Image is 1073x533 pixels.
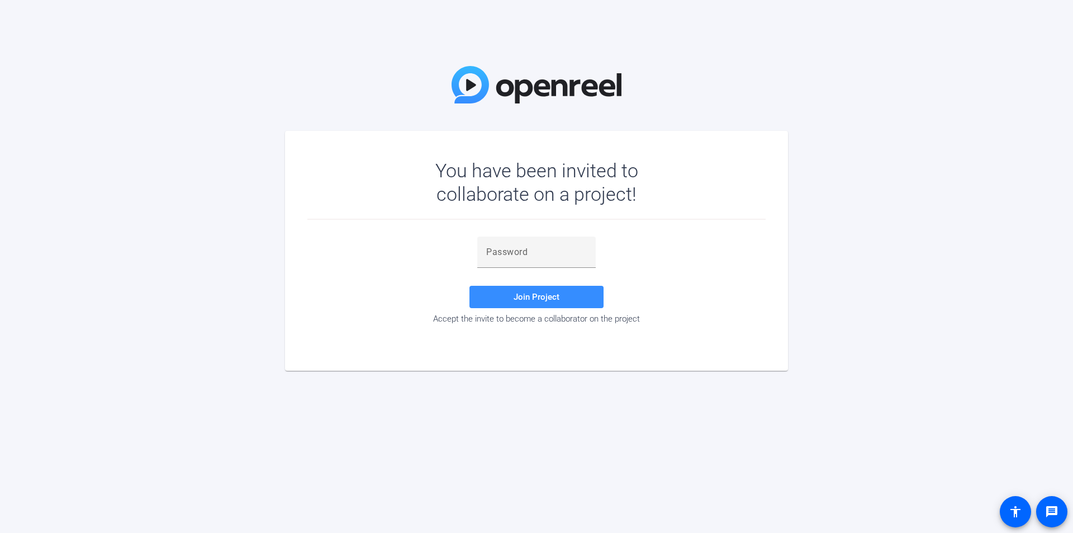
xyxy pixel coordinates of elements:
[469,286,604,308] button: Join Project
[486,246,587,259] input: Password
[514,292,559,302] span: Join Project
[452,66,621,103] img: OpenReel Logo
[403,159,671,206] div: You have been invited to collaborate on a project!
[307,314,766,324] div: Accept the invite to become a collaborator on the project
[1009,505,1022,518] mat-icon: accessibility
[1045,505,1058,518] mat-icon: message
